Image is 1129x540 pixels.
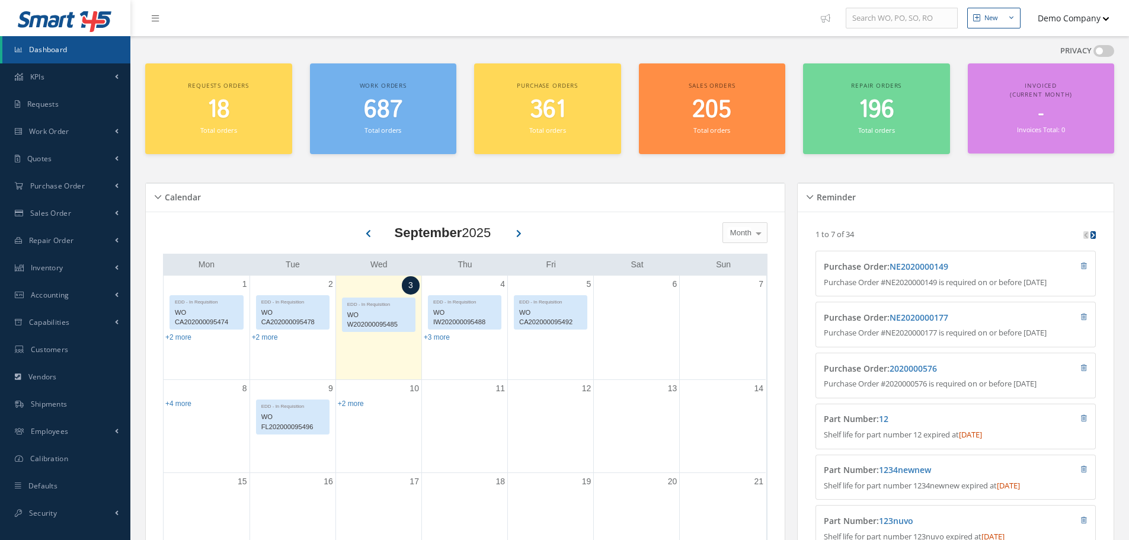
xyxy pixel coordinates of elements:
a: September 11, 2025 [493,380,507,397]
span: : [887,261,948,272]
span: : [877,464,931,475]
span: Repair Order [29,235,74,245]
button: New [967,8,1021,28]
a: September 9, 2025 [326,380,335,397]
td: September 2, 2025 [250,276,335,380]
span: 361 [530,93,565,127]
input: Search WO, PO, SO, RO [846,8,958,29]
a: Requests orders 18 Total orders [145,63,292,154]
h5: Reminder [813,188,856,203]
a: 2020000576 [890,363,937,374]
a: Thursday [455,257,474,272]
small: Total orders [858,126,895,135]
td: September 3, 2025 [335,276,421,380]
small: Total orders [364,126,401,135]
span: Purchase Order [30,181,85,191]
span: Employees [31,426,69,436]
a: Sunday [714,257,733,272]
label: PRIVACY [1060,45,1092,57]
h4: Purchase Order [824,313,1018,323]
span: Invoiced [1025,81,1057,90]
span: 196 [859,93,894,127]
div: WO CA202000095492 [514,306,587,330]
span: : [877,515,913,526]
td: September 5, 2025 [508,276,594,380]
span: Work Order [29,126,69,136]
a: Show 2 more events [338,400,364,408]
a: September 19, 2025 [580,473,594,490]
span: (Current Month) [1010,90,1072,98]
span: 205 [692,93,731,127]
a: Show 4 more events [165,400,191,408]
a: September 5, 2025 [584,276,593,293]
a: Purchase orders 361 Total orders [474,63,621,154]
span: Vendors [28,372,57,382]
b: September [395,225,462,240]
div: WO CA202000095474 [170,306,243,330]
small: Total orders [693,126,730,135]
span: Dashboard [29,44,68,55]
div: EDD - In Requisition [428,296,501,306]
div: 2025 [395,223,491,242]
a: September 2, 2025 [326,276,335,293]
a: September 15, 2025 [235,473,250,490]
div: EDD - In Requisition [514,296,587,306]
p: Shelf life for part number 12 expired at [824,429,1088,441]
h4: Purchase Order [824,262,1018,272]
span: Repair orders [851,81,901,90]
a: Sales orders 205 Total orders [639,63,786,154]
span: Requests orders [188,81,249,90]
a: NE2020000149 [890,261,948,272]
span: Month [727,227,751,239]
div: EDD - In Requisition [257,296,329,306]
td: September 13, 2025 [594,379,680,473]
span: Customers [31,344,69,354]
small: Total orders [529,126,566,135]
span: 687 [364,93,402,127]
a: September 20, 2025 [666,473,680,490]
a: Saturday [629,257,646,272]
a: Invoiced (Current Month) - Invoices Total: 0 [968,63,1115,154]
span: : [887,363,937,374]
a: Dashboard [2,36,130,63]
a: September 14, 2025 [751,380,766,397]
p: Purchase Order #2020000576 is required on or before [DATE] [824,378,1088,390]
a: September 8, 2025 [240,380,250,397]
a: September 3, 2025 [402,276,420,295]
span: 18 [207,93,230,127]
td: September 9, 2025 [250,379,335,473]
td: September 12, 2025 [508,379,594,473]
h5: Calendar [161,188,201,203]
span: Sales Order [30,208,71,218]
span: Calibration [30,453,68,464]
div: WO IW202000095488 [428,306,501,330]
p: Purchase Order #NE2020000177 is required on or before [DATE] [824,327,1088,339]
span: Security [29,508,57,518]
span: Sales orders [689,81,735,90]
a: September 13, 2025 [666,380,680,397]
a: September 21, 2025 [751,473,766,490]
span: Purchase orders [517,81,578,90]
span: [DATE] [997,480,1020,491]
a: Wednesday [368,257,390,272]
h4: Part Number [824,414,1018,424]
a: Repair orders 196 Total orders [803,63,950,154]
div: EDD - In Requisition [343,298,415,308]
a: September 1, 2025 [240,276,250,293]
span: : [887,312,948,323]
td: September 11, 2025 [421,379,507,473]
a: Friday [544,257,558,272]
p: 1 to 7 of 34 [815,229,854,239]
a: Show 2 more events [252,333,278,341]
p: Shelf life for part number 1234newnew expired at [824,480,1088,492]
a: September 4, 2025 [498,276,507,293]
a: Work orders 687 Total orders [310,63,457,154]
td: September 7, 2025 [680,276,766,380]
a: NE2020000177 [890,312,948,323]
span: Quotes [27,154,52,164]
h4: Part Number [824,516,1018,526]
span: Accounting [31,290,69,300]
div: WO FL202000095496 [257,410,329,434]
span: Inventory [31,263,63,273]
a: 12 [879,413,888,424]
